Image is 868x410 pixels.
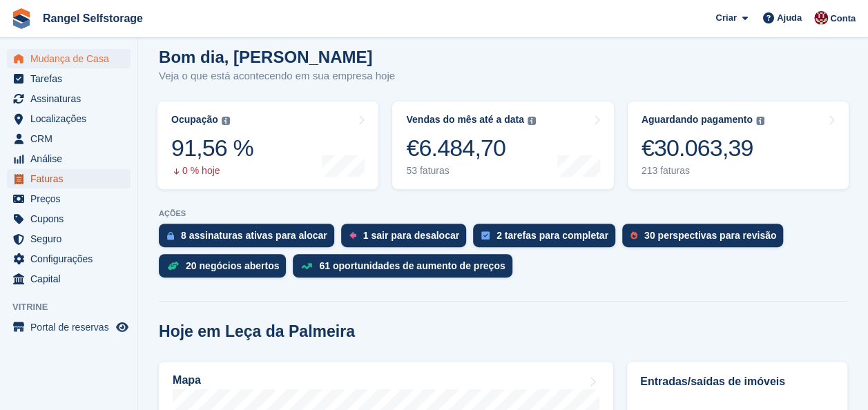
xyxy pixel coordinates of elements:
[11,8,32,29] img: stora-icon-8386f47178a22dfd0bd8f6a31ec36ba5ce8667c1dd55bd0f319d3a0aa187defe.svg
[7,249,131,269] a: menu
[30,318,113,337] span: Portal de reservas
[186,260,279,271] div: 20 negócios abertos
[222,117,230,125] img: icon-info-grey-7440780725fd019a000dd9b08b2336e03edf1995a4989e88bcd33f0948082b44.svg
[30,69,113,88] span: Tarefas
[159,68,395,84] p: Veja o que está acontecendo em sua empresa hoje
[715,11,736,25] span: Criar
[830,12,856,26] span: Conta
[30,249,113,269] span: Configurações
[30,269,113,289] span: Capital
[496,230,608,241] div: 2 tarefas para completar
[7,49,131,68] a: menu
[642,165,764,177] div: 213 faturas
[528,117,536,125] img: icon-info-grey-7440780725fd019a000dd9b08b2336e03edf1995a4989e88bcd33f0948082b44.svg
[114,319,131,335] a: Loja de pré-visualização
[30,89,113,108] span: Assinaturas
[30,229,113,248] span: Seguro
[7,89,131,108] a: menu
[30,169,113,188] span: Faturas
[171,134,253,162] div: 91,56 %
[30,189,113,208] span: Preços
[7,69,131,88] a: menu
[644,230,776,241] div: 30 perspectivas para revisão
[392,101,613,189] a: Vendas do mês até a data €6.484,70 53 faturas
[319,260,505,271] div: 61 oportunidades de aumento de preços
[406,134,535,162] div: €6.484,70
[7,269,131,289] a: menu
[814,11,828,25] img: Diana Moreira
[30,209,113,228] span: Cupons
[30,109,113,128] span: Localizações
[171,114,218,126] div: Ocupação
[181,230,327,241] div: 8 assinaturas ativas para alocar
[481,231,490,240] img: task-75834270c22a3079a89374b754ae025e5fb1db73e45f91037f5363f120a921f8.svg
[7,109,131,128] a: menu
[159,209,847,218] p: AÇÕES
[173,374,201,387] h2: Mapa
[7,149,131,168] a: menu
[301,263,312,269] img: price_increase_opportunities-93ffe204e8149a01c8c9dc8f82e8f89637d9d84a8eef4429ea346261dce0b2c0.svg
[30,49,113,68] span: Mudança de Casa
[30,149,113,168] span: Análise
[622,224,790,254] a: 30 perspectivas para revisão
[640,373,834,390] h2: Entradas/saídas de imóveis
[363,230,459,241] div: 1 sair para desalocar
[167,261,179,271] img: deal-1b604bf984904fb50ccaf53a9ad4b4a5d6e5aea283cecdc64d6e3604feb123c2.svg
[293,254,519,284] a: 61 oportunidades de aumento de preços
[167,231,174,240] img: active_subscription_to_allocate_icon-d502201f5373d7db506a760aba3b589e785aa758c864c3986d89f69b8ff3...
[159,254,293,284] a: 20 negócios abertos
[642,134,764,162] div: €30.063,39
[7,189,131,208] a: menu
[159,48,395,66] h1: Bom dia, [PERSON_NAME]
[12,300,137,314] span: Vitrine
[473,224,622,254] a: 2 tarefas para completar
[7,129,131,148] a: menu
[7,229,131,248] a: menu
[341,224,473,254] a: 1 sair para desalocar
[756,117,764,125] img: icon-info-grey-7440780725fd019a000dd9b08b2336e03edf1995a4989e88bcd33f0948082b44.svg
[349,231,356,240] img: move_outs_to_deallocate_icon-f764333ba52eb49d3ac5e1228854f67142a1ed5810a6f6cc68b1a99e826820c5.svg
[159,224,341,254] a: 8 assinaturas ativas para alocar
[30,129,113,148] span: CRM
[7,209,131,228] a: menu
[642,114,753,126] div: Aguardando pagamento
[630,231,637,240] img: prospect-51fa495bee0391a8d652442698ab0144808aea92771e9ea1ae160a38d050c398.svg
[406,165,535,177] div: 53 faturas
[7,318,131,337] a: menu
[628,101,849,189] a: Aguardando pagamento €30.063,39 213 faturas
[777,11,802,25] span: Ajuda
[7,169,131,188] a: menu
[171,165,253,177] div: 0 % hoje
[37,7,148,30] a: Rangel Selfstorage
[157,101,378,189] a: Ocupação 91,56 % 0 % hoje
[159,322,355,341] h2: Hoje em Leça da Palmeira
[406,114,523,126] div: Vendas do mês até a data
